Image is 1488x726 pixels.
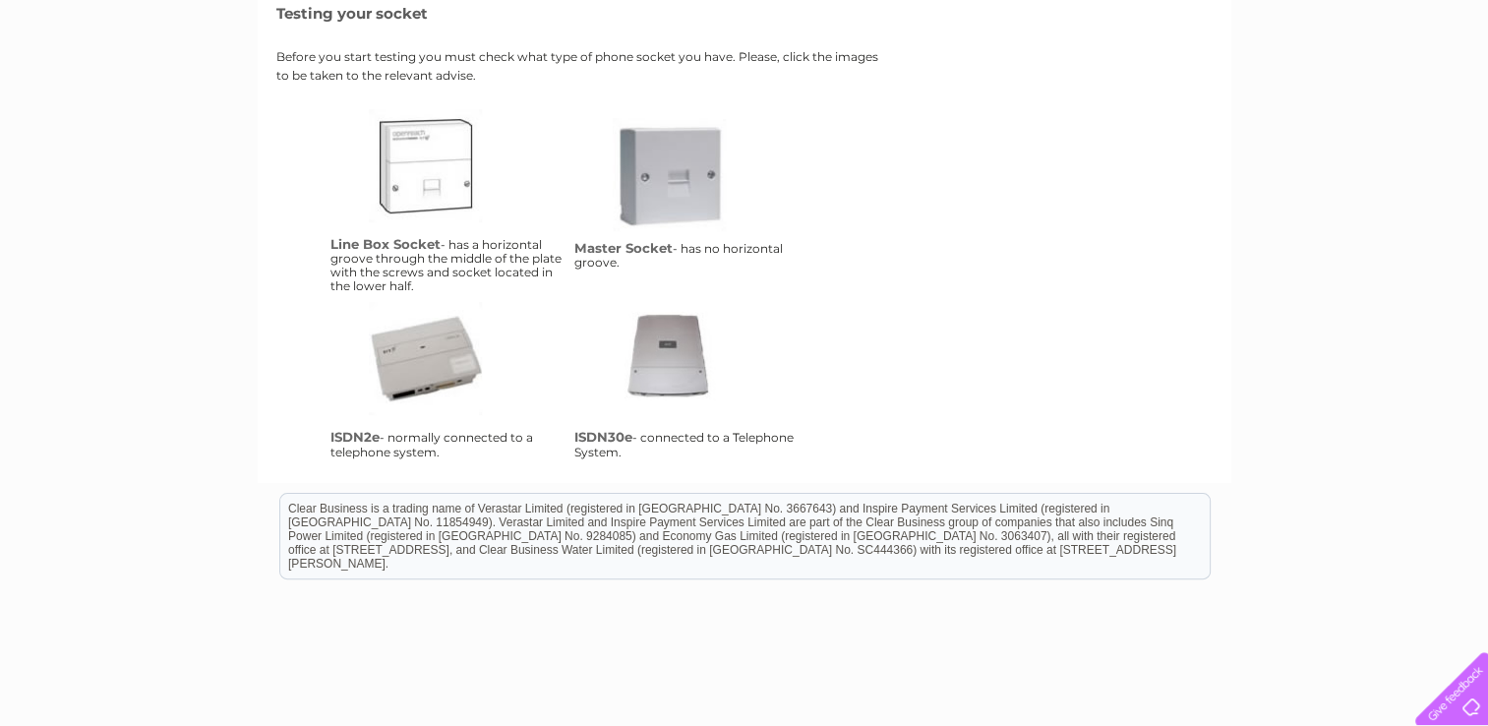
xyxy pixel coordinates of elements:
[1246,84,1305,98] a: Telecoms
[280,11,1210,95] div: Clear Business is a trading name of Verastar Limited (registered in [GEOGRAPHIC_DATA] No. 3667643...
[574,240,673,256] h4: Master Socket
[369,302,526,459] a: isdn2e
[1423,84,1469,98] a: Log out
[1317,84,1345,98] a: Blog
[369,109,526,267] a: lbs
[330,429,380,445] h4: ISDN2e
[613,118,770,275] a: ms
[1142,84,1179,98] a: Water
[326,104,569,298] td: - has a horizontal groove through the middle of the plate with the screws and socket located in t...
[569,104,813,298] td: - has no horizontal groove.
[276,47,886,85] p: Before you start testing you must check what type of phone socket you have. Please, click the ima...
[574,429,632,445] h4: ISDN30e
[330,236,441,252] h4: Line Box Socket
[1117,10,1253,34] a: 0333 014 3131
[613,302,770,459] a: isdn30e
[276,5,886,22] h5: Testing your socket
[1191,84,1234,98] a: Energy
[1357,84,1405,98] a: Contact
[326,297,569,463] td: - normally connected to a telephone system.
[569,297,813,463] td: - connected to a Telephone System.
[52,51,152,111] img: logo.png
